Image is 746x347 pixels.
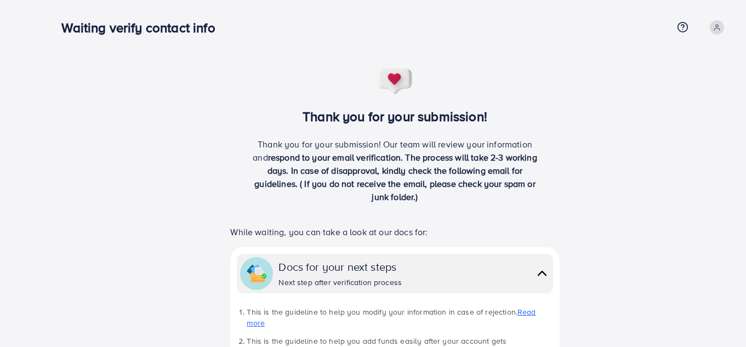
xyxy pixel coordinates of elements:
[247,264,266,283] img: collapse
[249,138,542,203] p: Thank you for your submission! Our team will review your information and
[278,259,402,275] div: Docs for your next steps
[254,151,537,203] span: respond to your email verification. The process will take 2-3 working days. In case of disapprova...
[230,225,559,238] p: While waiting, you can take a look at our docs for:
[377,68,413,95] img: success
[247,306,553,329] li: This is the guideline to help you modify your information in case of rejection.
[61,20,224,36] h3: Waiting verify contact info
[247,306,536,328] a: Read more
[212,109,578,124] h3: Thank you for your submission!
[278,277,402,288] div: Next step after verification process
[534,265,550,281] img: collapse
